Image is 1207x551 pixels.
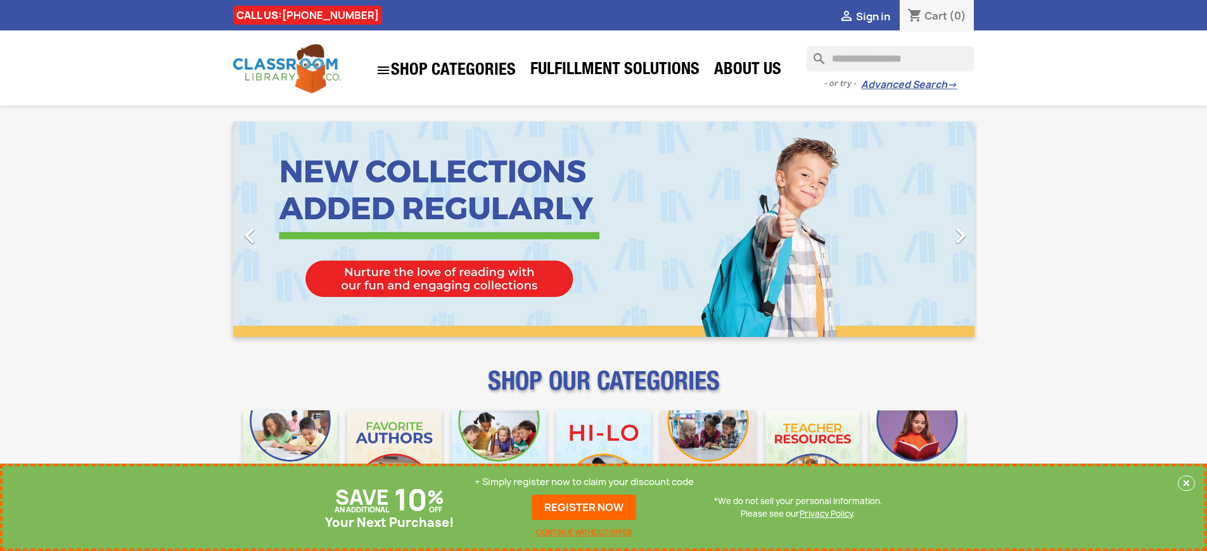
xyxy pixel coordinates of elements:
a: Fulfillment Solutions [524,58,706,84]
i: shopping_cart [907,9,923,24]
a: [PHONE_NUMBER] [282,8,379,22]
span: (0) [949,9,966,23]
i:  [945,220,976,251]
i:  [839,9,854,25]
img: CLC_Dyslexia_Mobile.jpg [870,410,964,505]
a: Next [863,122,974,337]
span: Cart [924,9,947,23]
div: CALL US: [233,6,382,25]
i: search [807,46,822,61]
i:  [376,63,391,78]
p: SHOP OUR CATEGORIES [233,377,974,400]
img: CLC_Fiction_Nonfiction_Mobile.jpg [661,410,755,505]
img: Classroom Library Company [233,44,341,93]
img: CLC_HiLo_Mobile.jpg [556,410,651,505]
a: SHOP CATEGORIES [369,56,522,84]
ul: Carousel container [233,122,974,337]
img: CLC_Phonics_And_Decodables_Mobile.jpg [452,410,546,505]
img: CLC_Bulk_Mobile.jpg [243,410,338,505]
a: About Us [708,58,788,84]
img: CLC_Favorite_Authors_Mobile.jpg [347,410,442,505]
span: - or try - [824,77,861,90]
span: Sign in [856,9,890,23]
i:  [234,220,265,251]
span: → [947,79,957,91]
img: CLC_Teacher_Resources_Mobile.jpg [765,410,860,505]
a: Previous [233,122,345,337]
a:  Sign in [839,9,890,23]
input: Search [807,46,974,72]
a: Advanced Search→ [861,79,957,91]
